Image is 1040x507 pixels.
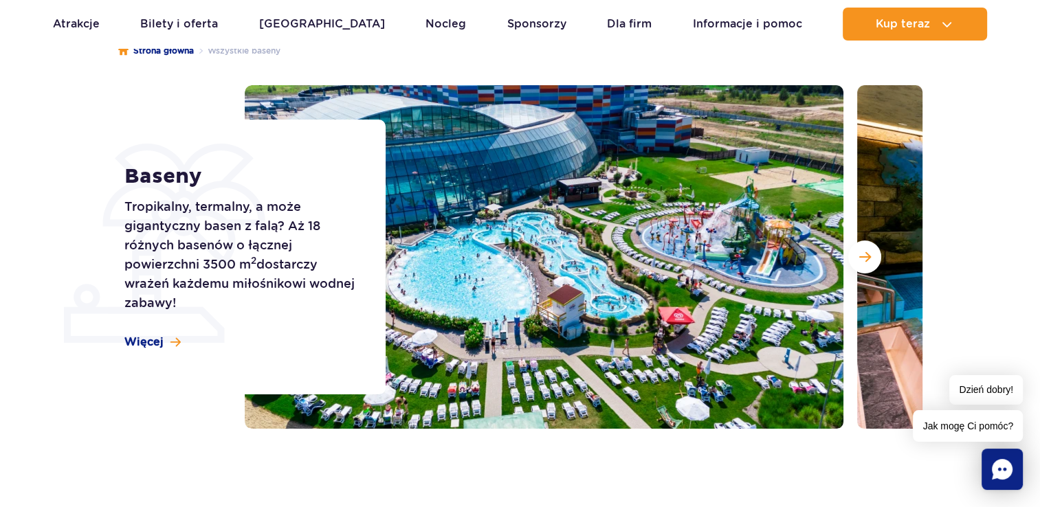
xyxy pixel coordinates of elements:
[124,197,355,313] p: Tropikalny, termalny, a może gigantyczny basen z falą? Aż 18 różnych basenów o łącznej powierzchn...
[245,85,843,429] img: Zewnętrzna część Suntago z basenami i zjeżdżalniami, otoczona leżakami i zielenią
[848,240,881,273] button: Następny slajd
[53,8,100,41] a: Atrakcje
[982,449,1023,490] div: Chat
[425,8,466,41] a: Nocleg
[843,8,987,41] button: Kup teraz
[507,8,566,41] a: Sponsorzy
[693,8,802,41] a: Informacje i pomoc
[251,255,256,266] sup: 2
[607,8,652,41] a: Dla firm
[124,335,164,350] span: Więcej
[949,375,1023,405] span: Dzień dobry!
[913,410,1023,442] span: Jak mogę Ci pomóc?
[140,8,218,41] a: Bilety i oferta
[259,8,385,41] a: [GEOGRAPHIC_DATA]
[876,18,930,30] span: Kup teraz
[124,164,355,189] h1: Baseny
[124,335,181,350] a: Więcej
[118,44,194,58] a: Strona główna
[194,44,280,58] li: Wszystkie baseny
